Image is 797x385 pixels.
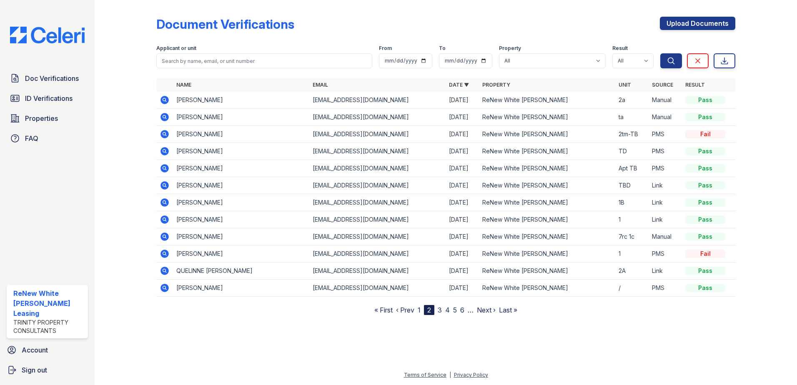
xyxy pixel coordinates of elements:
td: 2A [615,262,649,280]
td: [PERSON_NAME] [173,177,309,194]
td: Link [649,177,682,194]
td: [EMAIL_ADDRESS][DOMAIN_NAME] [309,109,446,126]
td: [EMAIL_ADDRESS][DOMAIN_NAME] [309,194,446,211]
td: PMS [649,143,682,160]
label: Result [612,45,628,52]
td: [PERSON_NAME] [173,126,309,143]
td: [PERSON_NAME] [173,109,309,126]
a: Source [652,82,673,88]
a: 1 [418,306,421,314]
td: [PERSON_NAME] [173,280,309,297]
td: [EMAIL_ADDRESS][DOMAIN_NAME] [309,262,446,280]
a: 4 [445,306,450,314]
td: ta [615,109,649,126]
td: [PERSON_NAME] [173,92,309,109]
td: 2tm-TB [615,126,649,143]
div: Fail [685,130,725,138]
div: Pass [685,181,725,190]
div: Pass [685,215,725,224]
td: ReNew White [PERSON_NAME] [479,262,615,280]
div: Document Verifications [156,17,294,32]
label: From [379,45,392,52]
img: CE_Logo_Blue-a8612792a0a2168367f1c8372b55b34899dd931a85d93a1a3d3e32e68fde9ad4.png [3,27,91,43]
a: Name [176,82,191,88]
div: Trinity Property Consultants [13,318,85,335]
div: Pass [685,232,725,241]
td: ReNew White [PERSON_NAME] [479,280,615,297]
td: [DATE] [446,92,479,109]
span: Sign out [22,365,47,375]
td: [EMAIL_ADDRESS][DOMAIN_NAME] [309,228,446,245]
td: [PERSON_NAME] [173,245,309,262]
td: [PERSON_NAME] [173,211,309,228]
a: 5 [453,306,457,314]
td: [PERSON_NAME] [173,143,309,160]
a: Properties [7,110,88,127]
div: Pass [685,164,725,172]
td: [EMAIL_ADDRESS][DOMAIN_NAME] [309,126,446,143]
a: Terms of Service [404,372,446,378]
span: Account [22,345,48,355]
td: [EMAIL_ADDRESS][DOMAIN_NAME] [309,280,446,297]
td: ReNew White [PERSON_NAME] [479,160,615,177]
div: Pass [685,113,725,121]
td: ReNew White [PERSON_NAME] [479,126,615,143]
a: Privacy Policy [454,372,488,378]
td: [PERSON_NAME] [173,228,309,245]
td: QUELINNE [PERSON_NAME] [173,262,309,280]
a: Next › [477,306,496,314]
td: ReNew White [PERSON_NAME] [479,177,615,194]
td: 1 [615,211,649,228]
td: [DATE] [446,211,479,228]
td: [EMAIL_ADDRESS][DOMAIN_NAME] [309,177,446,194]
a: Account [3,342,91,358]
span: Properties [25,113,58,123]
td: [PERSON_NAME] [173,194,309,211]
a: 6 [460,306,464,314]
td: TBD [615,177,649,194]
label: Property [499,45,521,52]
a: Upload Documents [660,17,735,30]
td: [DATE] [446,245,479,262]
td: ReNew White [PERSON_NAME] [479,92,615,109]
a: Unit [619,82,631,88]
td: [EMAIL_ADDRESS][DOMAIN_NAME] [309,92,446,109]
a: 3 [438,306,442,314]
td: Manual [649,109,682,126]
div: Pass [685,96,725,104]
span: ID Verifications [25,93,73,103]
div: Pass [685,284,725,292]
a: Sign out [3,362,91,378]
div: | [449,372,451,378]
td: ReNew White [PERSON_NAME] [479,245,615,262]
td: Link [649,194,682,211]
td: 2a [615,92,649,109]
td: [DATE] [446,262,479,280]
td: 1 [615,245,649,262]
div: Pass [685,147,725,155]
td: [DATE] [446,109,479,126]
div: Fail [685,250,725,258]
div: 2 [424,305,434,315]
a: Email [313,82,328,88]
label: To [439,45,446,52]
td: [EMAIL_ADDRESS][DOMAIN_NAME] [309,211,446,228]
div: ReNew White [PERSON_NAME] Leasing [13,288,85,318]
span: Doc Verifications [25,73,79,83]
div: Pass [685,198,725,207]
span: FAQ [25,133,38,143]
td: [DATE] [446,126,479,143]
td: PMS [649,126,682,143]
td: ReNew White [PERSON_NAME] [479,109,615,126]
td: [DATE] [446,143,479,160]
td: 1B [615,194,649,211]
td: TD [615,143,649,160]
a: FAQ [7,130,88,147]
td: [EMAIL_ADDRESS][DOMAIN_NAME] [309,160,446,177]
td: [EMAIL_ADDRESS][DOMAIN_NAME] [309,245,446,262]
a: Result [685,82,705,88]
td: [DATE] [446,160,479,177]
a: « First [374,306,393,314]
td: ReNew White [PERSON_NAME] [479,228,615,245]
